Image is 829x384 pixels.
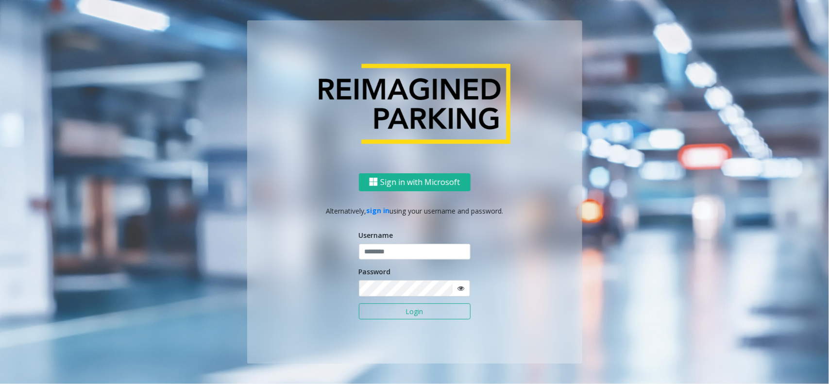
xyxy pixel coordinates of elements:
[359,303,471,320] button: Login
[359,230,393,240] label: Username
[366,206,389,215] a: sign in
[257,205,573,216] p: Alternatively, using your username and password.
[359,267,391,277] label: Password
[359,173,471,191] button: Sign in with Microsoft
